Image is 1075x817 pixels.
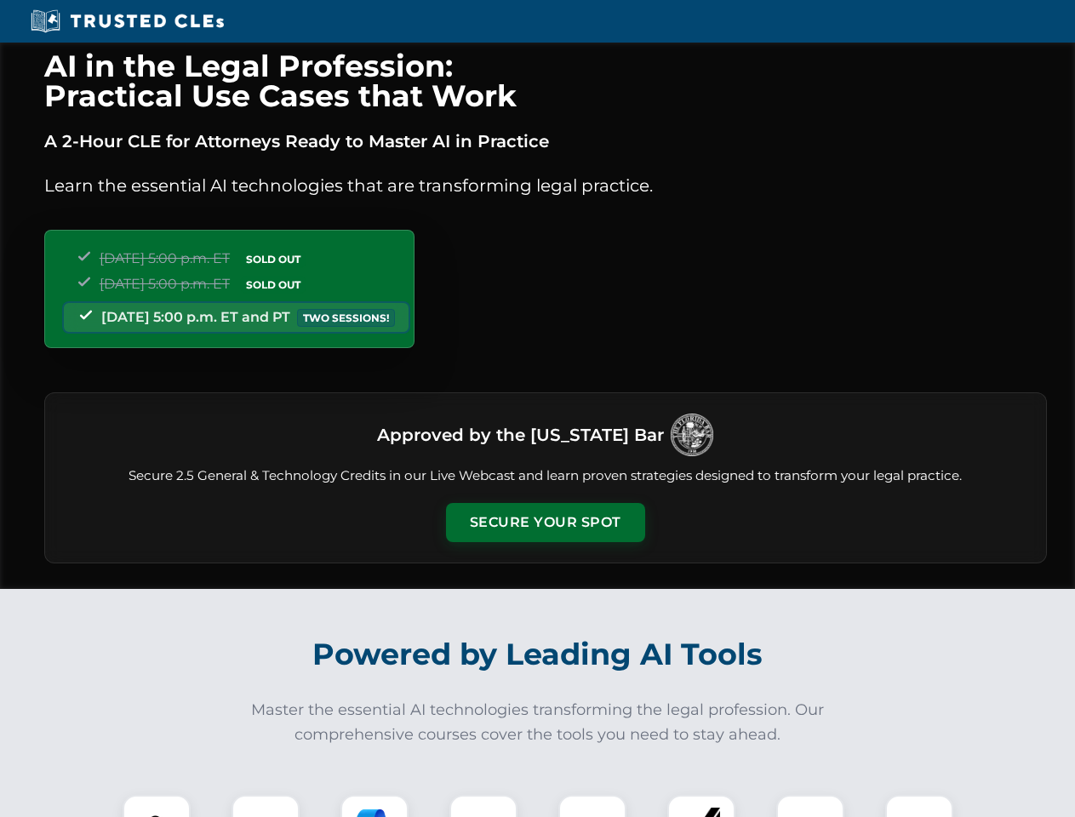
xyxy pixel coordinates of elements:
span: SOLD OUT [240,250,306,268]
img: Logo [671,414,713,456]
span: [DATE] 5:00 p.m. ET [100,250,230,266]
button: Secure Your Spot [446,503,645,542]
h1: AI in the Legal Profession: Practical Use Cases that Work [44,51,1047,111]
span: SOLD OUT [240,276,306,294]
p: Secure 2.5 General & Technology Credits in our Live Webcast and learn proven strategies designed ... [66,466,1026,486]
p: Learn the essential AI technologies that are transforming legal practice. [44,172,1047,199]
img: Trusted CLEs [26,9,229,34]
span: [DATE] 5:00 p.m. ET [100,276,230,292]
p: Master the essential AI technologies transforming the legal profession. Our comprehensive courses... [240,698,836,747]
p: A 2-Hour CLE for Attorneys Ready to Master AI in Practice [44,128,1047,155]
h2: Powered by Leading AI Tools [66,625,1009,684]
h3: Approved by the [US_STATE] Bar [377,420,664,450]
